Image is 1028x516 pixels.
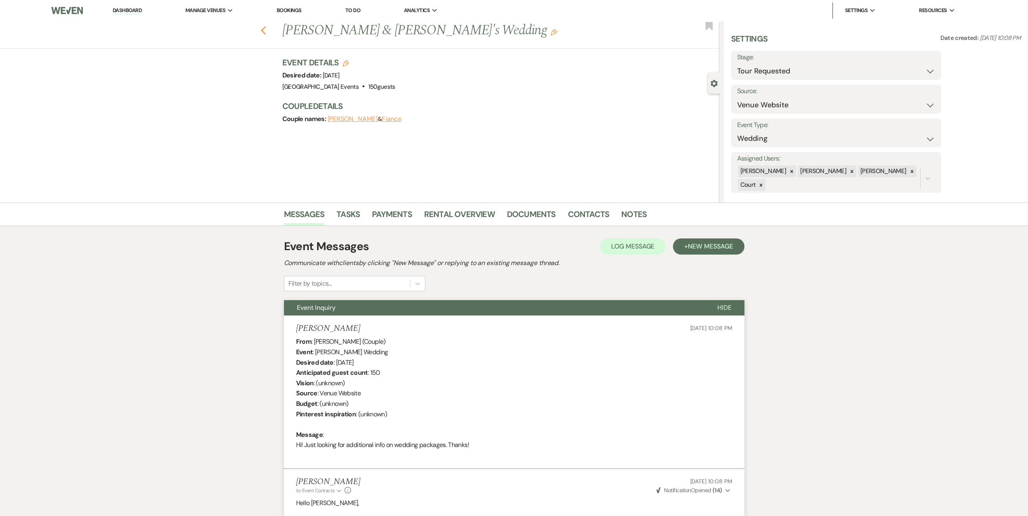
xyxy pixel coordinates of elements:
[845,6,868,15] span: Settings
[673,238,744,255] button: +New Message
[940,34,980,42] span: Date created:
[611,242,654,251] span: Log Message
[296,358,334,367] b: Desired date
[282,71,323,79] span: Desired date:
[711,79,718,87] button: Close lead details
[688,242,733,251] span: New Message
[738,179,757,191] div: Court
[288,279,332,288] div: Filter by topics...
[296,487,343,494] button: to: Event Contacts
[368,83,395,91] span: 150 guests
[113,7,142,15] a: Dashboard
[296,368,368,377] b: Anticipated guest count
[372,208,412,226] a: Payments
[282,115,328,123] span: Couple names:
[345,7,360,14] a: To Do
[284,258,744,268] h2: Communicate with clients by clicking "New Message" or replying to an existing message thread.
[284,238,369,255] h1: Event Messages
[51,2,83,19] img: Weven Logo
[690,324,732,332] span: [DATE] 10:08 PM
[328,116,378,122] button: [PERSON_NAME]
[336,208,360,226] a: Tasks
[296,487,335,494] span: to: Event Contacts
[296,477,360,487] h5: [PERSON_NAME]
[404,6,430,15] span: Analytics
[323,71,340,79] span: [DATE]
[328,115,402,123] span: &
[284,300,704,315] button: Event Inquiry
[282,100,712,112] h3: Couple Details
[690,478,732,485] span: [DATE] 10:08 PM
[424,208,495,226] a: Rental Overview
[737,153,935,165] label: Assigned Users:
[507,208,556,226] a: Documents
[737,86,935,97] label: Source:
[296,336,732,460] div: : [PERSON_NAME] (Couple) : [PERSON_NAME] Wedding : [DATE] : 150 : (unknown) : Venue Website : (un...
[296,379,314,387] b: Vision
[284,208,325,226] a: Messages
[551,28,557,36] button: Edit
[731,33,768,51] h3: Settings
[858,165,908,177] div: [PERSON_NAME]
[798,165,847,177] div: [PERSON_NAME]
[296,348,313,356] b: Event
[282,57,395,68] h3: Event Details
[382,116,402,122] button: Fiance
[656,487,722,494] span: Opened
[704,300,744,315] button: Hide
[664,487,691,494] span: Notification
[296,430,323,439] b: Message
[296,498,732,508] p: Hello [PERSON_NAME],
[296,410,356,418] b: Pinterest inspiration
[568,208,610,226] a: Contacts
[282,21,629,40] h1: [PERSON_NAME] & [PERSON_NAME]'s Wedding
[738,165,788,177] div: [PERSON_NAME]
[296,324,360,334] h5: [PERSON_NAME]
[185,6,225,15] span: Manage Venues
[296,389,317,397] b: Source
[737,52,935,63] label: Stage:
[296,337,311,346] b: From
[717,303,732,312] span: Hide
[600,238,666,255] button: Log Message
[297,303,336,312] span: Event Inquiry
[296,399,317,408] b: Budget
[737,119,935,131] label: Event Type:
[919,6,947,15] span: Resources
[277,7,302,14] a: Bookings
[655,486,732,495] button: NotificationOpened (14)
[282,83,359,91] span: [GEOGRAPHIC_DATA] Events
[713,487,722,494] strong: ( 14 )
[621,208,647,226] a: Notes
[980,34,1021,42] span: [DATE] 10:08 PM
